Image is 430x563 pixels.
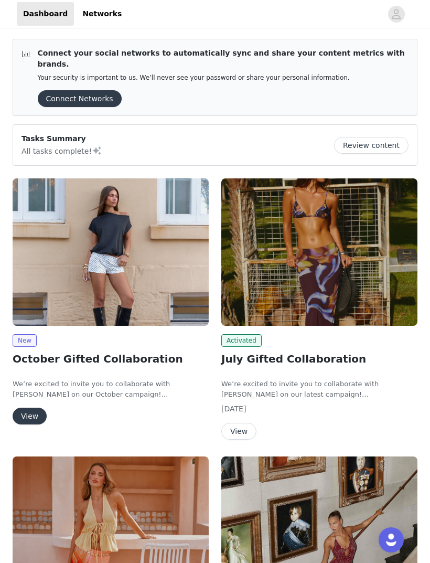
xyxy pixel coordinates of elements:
[221,405,246,413] span: [DATE]
[221,428,256,435] a: View
[391,6,401,23] div: avatar
[379,527,404,553] div: Open Intercom Messenger
[21,133,102,144] p: Tasks Summary
[334,137,408,154] button: Review content
[13,178,209,326] img: Peppermayo AUS
[221,178,417,326] img: Peppermayo AUS
[221,334,262,347] span: Activated
[221,379,417,399] p: We’re excited to invite you to collaborate with [PERSON_NAME] on our latest campaign!
[38,74,409,82] p: Your security is important to us. We’ll never see your password or share your personal information.
[17,2,74,26] a: Dashboard
[38,90,122,107] button: Connect Networks
[76,2,128,26] a: Networks
[13,334,37,347] span: New
[221,351,417,367] h2: July Gifted Collaboration
[13,408,47,424] button: View
[13,351,209,367] h2: October Gifted Collaboration
[13,379,209,399] p: We’re excited to invite you to collaborate with [PERSON_NAME] on our October campaign!
[21,144,102,157] p: All tasks complete!
[38,48,409,70] p: Connect your social networks to automatically sync and share your content metrics with brands.
[13,412,47,420] a: View
[221,423,256,440] button: View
